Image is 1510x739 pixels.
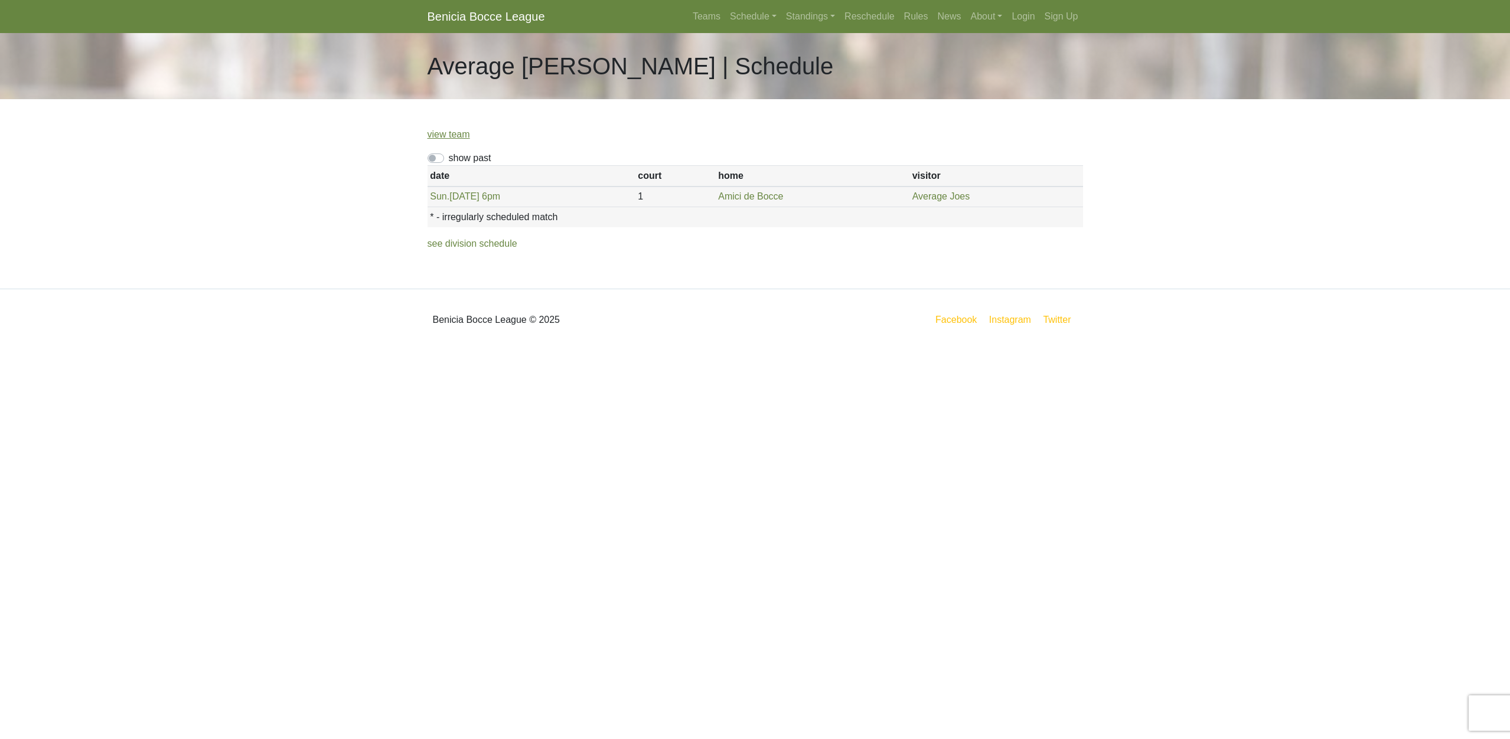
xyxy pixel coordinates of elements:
[419,299,755,341] div: Benicia Bocce League © 2025
[933,5,966,28] a: News
[428,166,635,187] th: date
[899,5,933,28] a: Rules
[718,191,783,201] a: Amici de Bocce
[987,312,1033,327] a: Instagram
[909,166,1083,187] th: visitor
[449,151,491,165] label: show past
[966,5,1007,28] a: About
[1041,312,1080,327] a: Twitter
[781,5,840,28] a: Standings
[912,191,970,201] a: Average Joes
[428,129,470,139] a: view team
[933,312,979,327] a: Facebook
[635,187,716,207] td: 1
[725,5,781,28] a: Schedule
[428,207,1083,227] th: * - irregularly scheduled match
[688,5,725,28] a: Teams
[635,166,716,187] th: court
[1040,5,1083,28] a: Sign Up
[428,52,834,80] h1: Average [PERSON_NAME] | Schedule
[1007,5,1039,28] a: Login
[428,238,517,248] a: see division schedule
[428,5,545,28] a: Benicia Bocce League
[430,191,449,201] span: Sun.
[715,166,909,187] th: home
[430,191,500,201] a: Sun.[DATE] 6pm
[840,5,899,28] a: Reschedule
